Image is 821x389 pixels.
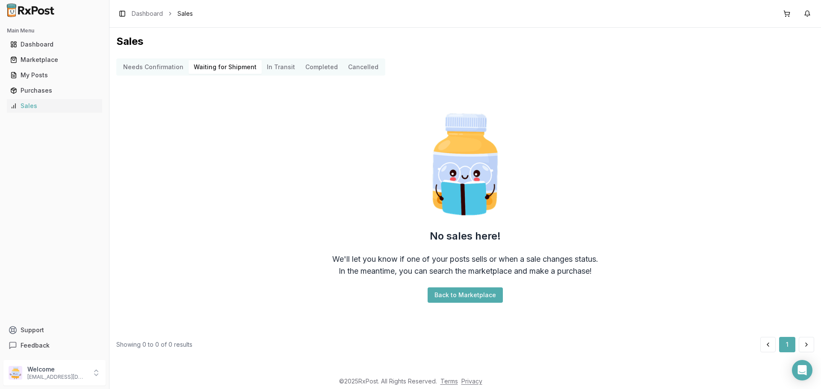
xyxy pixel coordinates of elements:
button: Waiting for Shipment [189,60,262,74]
div: Marketplace [10,56,99,64]
h2: Main Menu [7,27,102,34]
nav: breadcrumb [132,9,193,18]
a: Dashboard [132,9,163,18]
h1: Sales [116,35,814,48]
div: Sales [10,102,99,110]
a: Sales [7,98,102,114]
span: Sales [177,9,193,18]
button: Needs Confirmation [118,60,189,74]
button: My Posts [3,68,106,82]
div: My Posts [10,71,99,79]
div: We'll let you know if one of your posts sells or when a sale changes status. [332,253,598,265]
span: Feedback [21,341,50,350]
p: Welcome [27,365,87,374]
button: Support [3,322,106,338]
img: RxPost Logo [3,3,58,17]
div: Purchases [10,86,99,95]
div: Open Intercom Messenger [792,360,812,380]
button: Feedback [3,338,106,353]
div: In the meantime, you can search the marketplace and make a purchase! [339,265,592,277]
p: [EMAIL_ADDRESS][DOMAIN_NAME] [27,374,87,380]
button: Back to Marketplace [428,287,503,303]
button: Completed [300,60,343,74]
a: Purchases [7,83,102,98]
a: Terms [440,377,458,385]
button: Marketplace [3,53,106,67]
button: Cancelled [343,60,384,74]
img: User avatar [9,366,22,380]
a: Privacy [461,377,482,385]
div: Showing 0 to 0 of 0 results [116,340,192,349]
h2: No sales here! [430,229,501,243]
div: Dashboard [10,40,99,49]
button: Purchases [3,84,106,97]
button: In Transit [262,60,300,74]
img: Smart Pill Bottle [410,110,520,219]
a: Marketplace [7,52,102,67]
a: My Posts [7,67,102,83]
button: 1 [779,337,795,352]
button: Dashboard [3,38,106,51]
a: Dashboard [7,37,102,52]
button: Sales [3,99,106,113]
